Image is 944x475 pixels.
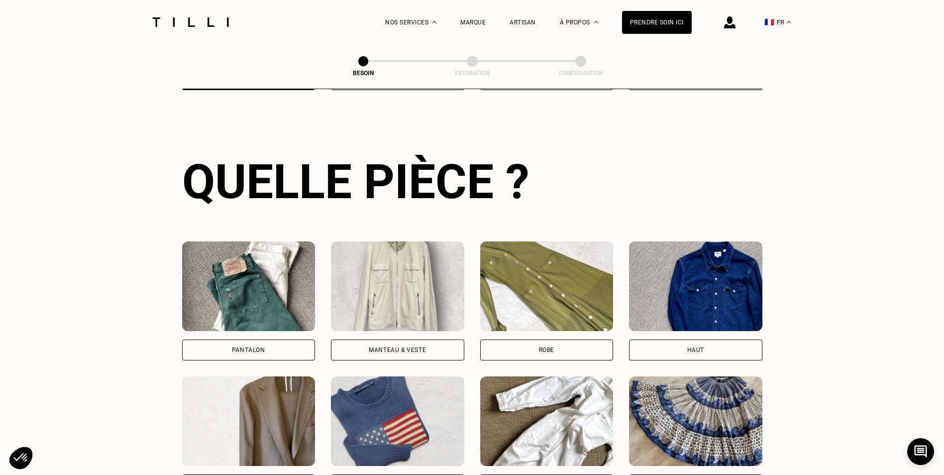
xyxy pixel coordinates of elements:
div: Robe [539,347,554,353]
img: Tilli retouche votre Tailleur [182,376,315,466]
img: Tilli retouche votre Manteau & Veste [331,241,464,331]
div: Manteau & Veste [369,347,426,353]
div: Pantalon [232,347,265,353]
img: icône connexion [724,16,735,28]
img: Menu déroulant [432,21,436,23]
a: Prendre soin ici [622,11,692,34]
img: Tilli retouche votre Haut [629,241,762,331]
div: Besoin [314,70,413,77]
img: Tilli retouche votre Pantalon [182,241,315,331]
img: menu déroulant [787,21,791,23]
div: Estimation [422,70,522,77]
div: Haut [687,347,704,353]
div: Confirmation [531,70,630,77]
img: Tilli retouche votre Robe [480,241,614,331]
img: Tilli retouche votre Combinaison [480,376,614,466]
span: 🇫🇷 [764,17,774,27]
div: Quelle pièce ? [182,154,762,210]
a: Artisan [510,19,536,26]
img: Logo du service de couturière Tilli [149,17,232,27]
img: Tilli retouche votre Pull & gilet [331,376,464,466]
img: Tilli retouche votre Jupe [629,376,762,466]
img: Menu déroulant à propos [594,21,598,23]
a: Marque [460,19,486,26]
